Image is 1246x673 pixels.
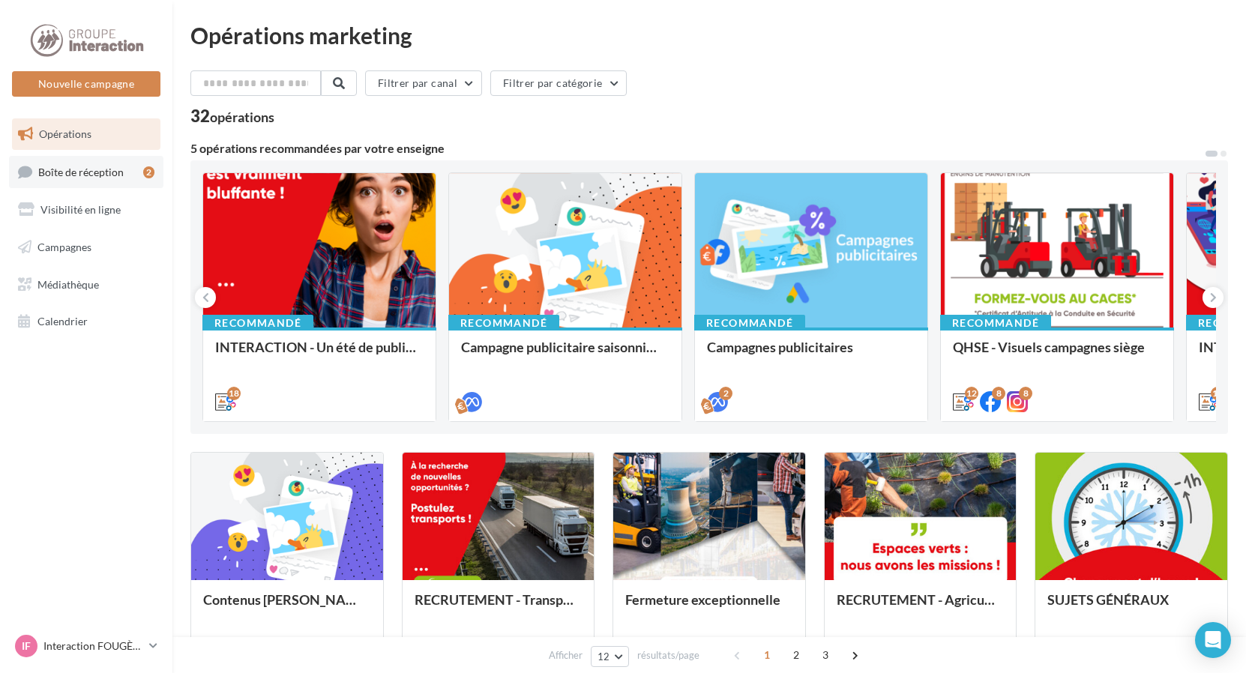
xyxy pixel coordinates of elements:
div: RECRUTEMENT - Transport [415,592,583,622]
div: 2 [719,387,732,400]
div: Open Intercom Messenger [1195,622,1231,658]
a: Boîte de réception2 [9,156,163,188]
div: Opérations marketing [190,24,1228,46]
span: Boîte de réception [38,165,124,178]
p: Interaction FOUGÈRES [43,639,143,654]
div: Fermeture exceptionnelle [625,592,793,622]
span: 1 [755,643,779,667]
span: 3 [813,643,837,667]
div: Recommandé [448,315,559,331]
div: SUJETS GÉNÉRAUX [1047,592,1215,622]
div: Campagnes publicitaires [707,339,915,369]
a: Visibilité en ligne [9,194,163,226]
span: 2 [784,643,808,667]
span: Afficher [549,648,583,663]
div: 5 opérations recommandées par votre enseigne [190,142,1204,154]
span: Médiathèque [37,277,99,290]
div: Contenus [PERSON_NAME] dans un esprit estival [203,592,371,622]
div: 32 [190,108,274,124]
div: opérations [210,110,274,124]
div: RECRUTEMENT - Agriculture / Espaces verts [837,592,1005,622]
span: Opérations [39,127,91,140]
div: 12 [965,387,978,400]
div: QHSE - Visuels campagnes siège [953,339,1161,369]
div: 8 [1019,387,1032,400]
span: IF [22,639,31,654]
span: 12 [598,651,610,663]
span: Visibilité en ligne [40,203,121,216]
span: Calendrier [37,315,88,328]
div: Campagne publicitaire saisonniers [461,339,669,369]
div: Recommandé [694,315,805,331]
div: 18 [227,387,241,400]
div: Recommandé [202,315,313,331]
div: 12 [1211,387,1224,400]
div: INTERACTION - Un été de publications [215,339,424,369]
a: IF Interaction FOUGÈRES [12,632,160,660]
button: Filtrer par canal [365,70,482,96]
button: 12 [591,646,629,667]
button: Nouvelle campagne [12,71,160,97]
div: 8 [992,387,1005,400]
a: Opérations [9,118,163,150]
span: Campagnes [37,241,91,253]
div: 2 [143,166,154,178]
a: Calendrier [9,306,163,337]
div: Recommandé [940,315,1051,331]
button: Filtrer par catégorie [490,70,627,96]
a: Médiathèque [9,269,163,301]
span: résultats/page [637,648,699,663]
a: Campagnes [9,232,163,263]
